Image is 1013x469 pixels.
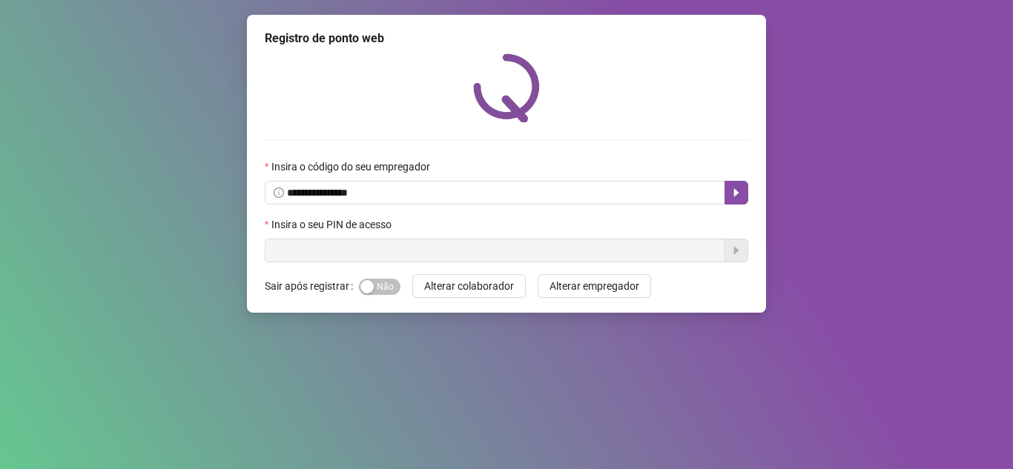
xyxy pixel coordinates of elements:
img: QRPoint [473,53,540,122]
button: Alterar empregador [538,274,651,298]
div: Registro de ponto web [265,30,748,47]
label: Insira o seu PIN de acesso [265,216,401,233]
button: Alterar colaborador [412,274,526,298]
span: info-circle [274,187,284,198]
label: Sair após registrar [265,274,359,298]
span: Alterar colaborador [424,278,514,294]
label: Insira o código do seu empregador [265,159,440,175]
span: caret-right [730,187,742,199]
span: Alterar empregador [550,278,639,294]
